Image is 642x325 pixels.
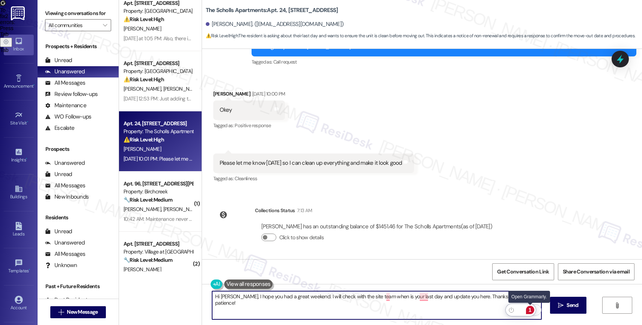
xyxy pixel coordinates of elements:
[213,173,414,184] div: Tagged as:
[26,156,27,161] span: •
[45,113,91,121] div: WO Follow-ups
[33,82,35,88] span: •
[124,146,161,152] span: [PERSON_NAME]
[163,85,200,92] span: [PERSON_NAME]
[124,188,193,196] div: Property: Birchcreek
[614,302,620,308] i: 
[45,250,85,258] div: All Messages
[45,68,85,76] div: Unanswered
[124,248,193,256] div: Property: Village at [GEOGRAPHIC_DATA] I
[45,102,86,109] div: Maintenance
[124,120,193,128] div: Apt. 24, [STREET_ADDRESS]
[124,128,193,135] div: Property: The Scholls Apartments
[558,302,564,308] i: 
[279,234,324,241] label: Click to show details
[45,261,77,269] div: Unknown
[124,180,193,188] div: Apt. 96, [STREET_ADDRESS][PERSON_NAME]
[45,56,72,64] div: Unread
[124,85,163,92] span: [PERSON_NAME]
[45,193,89,201] div: New Inbounds
[567,301,578,309] span: Send
[45,124,74,132] div: Escalate
[67,308,98,316] span: New Message
[45,296,90,304] div: Past Residents
[4,182,34,203] a: Buildings
[235,122,271,129] span: Positive response
[497,268,549,276] span: Get Conversation Link
[124,216,312,222] div: 10:42 AM: Maintenance never came back with the dishwasher part, as far as we know.
[124,155,327,162] div: [DATE] 10:01 PM: Please let me know [DATE] so I can clean up everything and make it look good
[124,76,164,83] strong: ⚠️ Risk Level: High
[558,263,634,280] button: Share Conversation via email
[273,59,297,65] span: Call request
[124,196,172,203] strong: 🔧 Risk Level: Medium
[124,206,163,213] span: [PERSON_NAME]
[255,207,295,214] div: Collections Status
[38,145,119,153] div: Prospects
[261,223,492,231] div: [PERSON_NAME] has an outstanding balance of $1451.46 for The Scholls Apartments (as of [DATE])
[124,136,164,143] strong: ⚠️ Risk Level: High
[213,90,285,100] div: [PERSON_NAME]
[213,120,285,131] div: Tagged as:
[4,146,34,166] a: Insights •
[58,309,64,315] i: 
[50,306,106,318] button: New Message
[220,159,402,167] div: Please let me know [DATE] so I can clean up everything and make it look good
[45,182,85,190] div: All Messages
[45,79,85,87] div: All Messages
[38,214,119,222] div: Residents
[563,268,630,276] span: Share Conversation via email
[550,297,586,314] button: Send
[492,263,554,280] button: Get Conversation Link
[45,90,98,98] div: Review follow-ups
[295,207,312,214] div: 7:13 AM
[27,119,28,125] span: •
[124,257,172,263] strong: 🔧 Risk Level: Medium
[220,106,232,114] div: Okey
[4,109,34,129] a: Site Visit •
[124,67,193,75] div: Property: [GEOGRAPHIC_DATA]
[45,170,72,178] div: Unread
[4,220,34,240] a: Leads
[4,257,34,277] a: Templates •
[38,282,119,290] div: Past + Future Residents
[124,266,161,273] span: [PERSON_NAME]
[4,293,34,314] a: Account
[45,159,85,167] div: Unanswered
[124,59,193,67] div: Apt. [STREET_ADDRESS]
[252,56,636,67] div: Tagged as:
[29,267,30,272] span: •
[212,291,541,319] textarea: To enrich screen reader interactions, please activate Accessibility in Grammarly extension settings
[124,240,193,248] div: Apt. [STREET_ADDRESS]
[163,206,200,213] span: [PERSON_NAME]
[250,90,285,98] div: [DATE] 10:00 PM
[45,239,85,247] div: Unanswered
[235,175,257,182] span: Cleanliness
[45,228,72,235] div: Unread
